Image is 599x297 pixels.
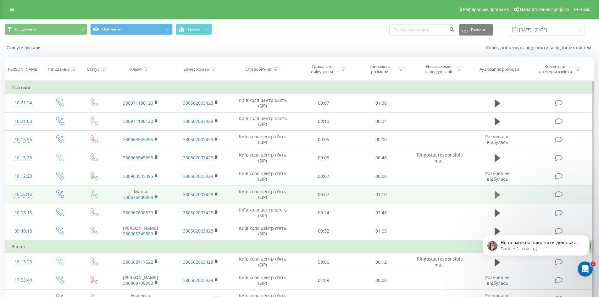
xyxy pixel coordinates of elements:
[123,231,153,237] a: 380965349889
[352,149,410,167] td: 00:48
[5,45,44,51] button: Скинути фільтри
[230,130,295,149] td: Київ колл центр п'ять (SIP)
[352,222,410,240] td: 01:05
[111,185,170,204] td: Марія
[580,7,591,12] span: Вихід
[295,271,352,289] td: 01:09
[295,167,352,185] td: 00:07
[305,64,339,74] div: Тривалість очікування
[480,67,519,72] div: Аудіозапис розмови
[352,185,410,204] td: 01:10
[183,228,213,234] a: 380502003428
[230,185,295,204] td: Київ колл центр п'ять (SIP)
[245,67,271,72] div: Співробітник
[295,222,352,240] td: 00:32
[123,155,153,161] a: 380963545395
[90,24,173,35] button: Основний
[111,222,170,240] td: [PERSON_NAME]
[352,130,410,149] td: 00:00
[183,173,213,179] a: 380502003428
[389,24,456,36] input: Пошук за номером
[473,222,599,280] iframe: Intercom notifications сообщение
[421,64,455,74] div: Назва схеми переадресації
[417,152,463,163] span: Ringostat responsible ma...
[537,64,574,74] div: Коментар/категорія дзвінка
[123,280,153,286] a: 380969708393
[591,261,596,267] span: 1
[87,67,99,72] div: Статус
[485,274,510,286] span: Розмова не відбулась
[47,67,69,72] div: Тип дзвінка
[123,136,153,142] a: 380963545395
[230,253,295,271] td: Київ колл центр п'ять (SIP)
[11,256,36,268] div: 18:15:23
[188,27,200,31] span: Графік
[183,191,213,197] a: 380502003428
[123,100,153,106] a: 380971180120
[183,136,213,142] a: 380502003428
[352,271,410,289] td: 00:00
[230,222,295,240] td: Київ колл центр п'ять (SIP)
[295,94,352,112] td: 00:07
[11,115,36,128] div: 10:21:03
[123,118,153,124] a: 380971180120
[295,130,352,149] td: 00:05
[295,253,352,271] td: 00:06
[352,94,410,112] td: 01:30
[183,155,213,161] a: 380502003428
[230,94,295,112] td: Київ колл центр шість (SIP)
[11,188,36,201] div: 10:06:12
[123,194,153,200] a: 380676400858
[295,149,352,167] td: 00:08
[417,256,463,267] span: Ringostat responsible ma...
[5,240,594,253] td: Вчора
[352,167,410,185] td: 00:00
[11,134,36,146] div: 10:15:56
[130,67,142,72] div: Клієнт
[485,170,510,182] span: Розмова не відбулась
[123,173,153,179] a: 380963545395
[11,97,36,109] div: 10:21:24
[183,67,209,72] div: Бізнес номер
[15,27,36,32] span: Всі дзвінки
[352,253,410,271] td: 00:12
[295,204,352,222] td: 00:24
[230,167,295,185] td: Київ колл центр п'ять (SIP)
[183,210,213,216] a: 380502003428
[11,207,36,219] div: 10:03:15
[183,277,213,283] a: 380502003428
[11,274,36,286] div: 17:53:44
[230,149,295,167] td: Київ колл центр п'ять (SIP)
[183,118,213,124] a: 380502003428
[230,271,295,289] td: Київ колл центр п'ять (SIP)
[352,204,410,222] td: 02:48
[183,259,213,265] a: 380502003428
[183,100,213,106] a: 380502003428
[485,134,510,145] span: Розмова не відбулась
[363,64,397,74] div: Тривалість розмови
[230,204,295,222] td: Київ колл центр шість (SIP)
[295,112,352,130] td: 00:10
[123,210,153,216] a: 380967698530
[486,45,594,51] a: Коли дані можуть відрізнятися вiд інших систем
[7,67,38,72] div: [PERSON_NAME]
[111,271,170,289] td: [PERSON_NAME]
[352,112,410,130] td: 00:04
[520,7,569,12] span: Налаштування профілю
[459,24,493,36] button: Експорт
[11,170,36,182] div: 10:12:23
[5,81,594,94] td: Сьогодні
[578,261,593,277] iframe: Intercom live chat
[5,24,87,35] button: Всі дзвінки
[11,152,36,164] div: 10:15:35
[463,7,509,12] span: Реферальна програма
[230,112,295,130] td: Київ колл центр шість (SIP)
[11,225,36,237] div: 09:40:18
[123,259,153,265] a: 380668717522
[176,24,212,35] button: Графік
[295,185,352,204] td: 00:07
